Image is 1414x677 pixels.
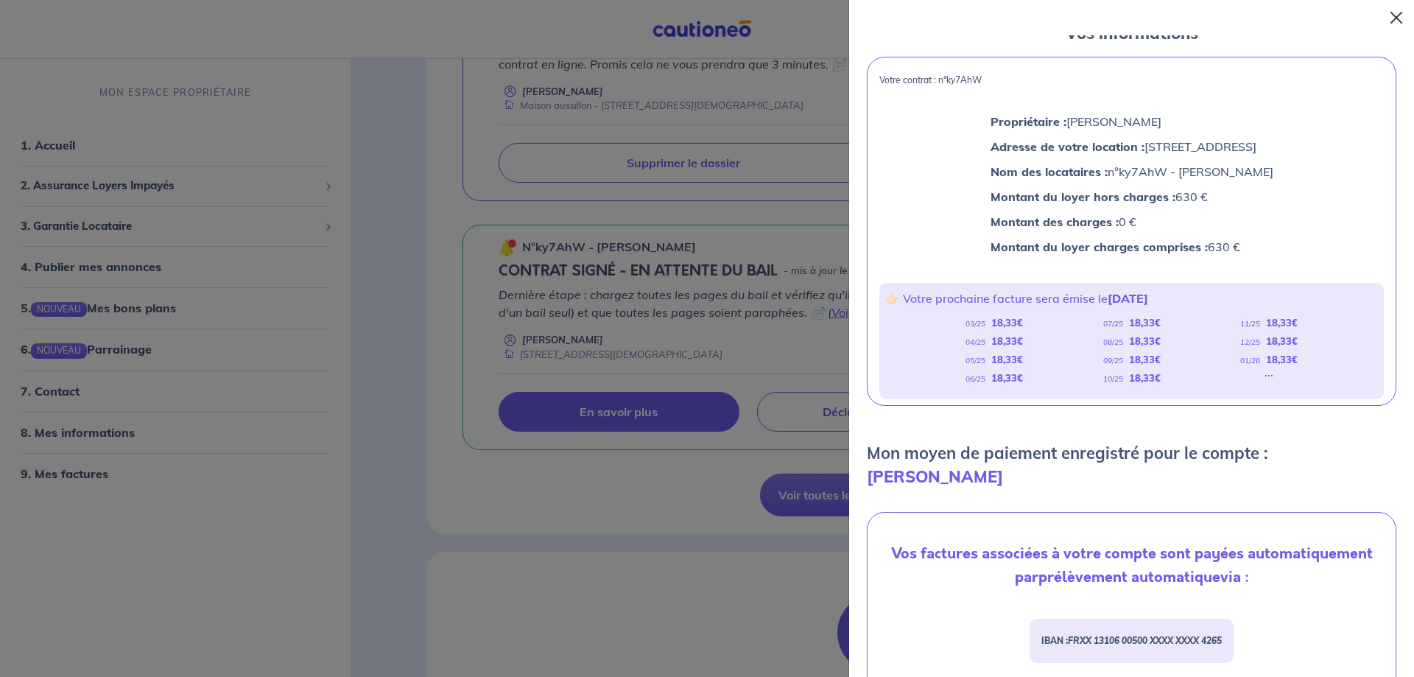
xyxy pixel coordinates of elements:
p: Mon moyen de paiement enregistré pour le compte : [867,441,1396,488]
strong: 18,33 € [1129,372,1161,384]
strong: Nom des locataires : [991,164,1108,179]
strong: Propriétaire : [991,114,1066,129]
strong: [PERSON_NAME] [867,466,1003,487]
em: 12/25 [1240,337,1260,347]
strong: IBAN : [1041,635,1222,646]
em: 10/25 [1103,374,1123,384]
p: n°ky7AhW - [PERSON_NAME] [991,162,1273,181]
em: 04/25 [965,337,985,347]
strong: 18,33 € [1266,335,1298,347]
strong: [DATE] [1108,291,1148,306]
em: 11/25 [1240,319,1260,329]
strong: Montant des charges : [991,214,1119,229]
em: 07/25 [1103,319,1123,329]
em: 03/25 [965,319,985,329]
strong: 18,33 € [1266,354,1298,365]
em: 01/26 [1240,356,1260,365]
p: [STREET_ADDRESS] [991,137,1273,156]
p: [PERSON_NAME] [991,112,1273,131]
div: ... [1264,369,1273,387]
em: FRXX 13106 00500 XXXX XXXX 4265 [1068,635,1222,646]
em: 05/25 [965,356,985,365]
strong: 18,33 € [991,317,1023,329]
strong: Montant du loyer hors charges : [991,189,1175,204]
strong: Montant du loyer charges comprises : [991,239,1208,254]
button: Close [1385,6,1408,29]
strong: 18,33 € [1266,317,1298,329]
p: Vos factures associées à votre compte sont payées automatiquement par via : [879,542,1384,589]
strong: 18,33 € [1129,335,1161,347]
strong: prélèvement automatique [1038,566,1220,588]
em: 09/25 [1103,356,1123,365]
strong: 18,33 € [1129,354,1161,365]
p: Votre contrat : n°ky7AhW [879,75,1384,85]
p: 630 € [991,187,1273,206]
p: 630 € [991,237,1273,256]
strong: 18,33 € [1129,317,1161,329]
p: 👉🏻 Votre prochaine facture sera émise le [885,289,1378,308]
em: 08/25 [1103,337,1123,347]
strong: 18,33 € [991,354,1023,365]
strong: Adresse de votre location : [991,139,1144,154]
p: 0 € [991,212,1273,231]
strong: 18,33 € [991,335,1023,347]
em: 06/25 [965,374,985,384]
strong: 18,33 € [991,372,1023,384]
